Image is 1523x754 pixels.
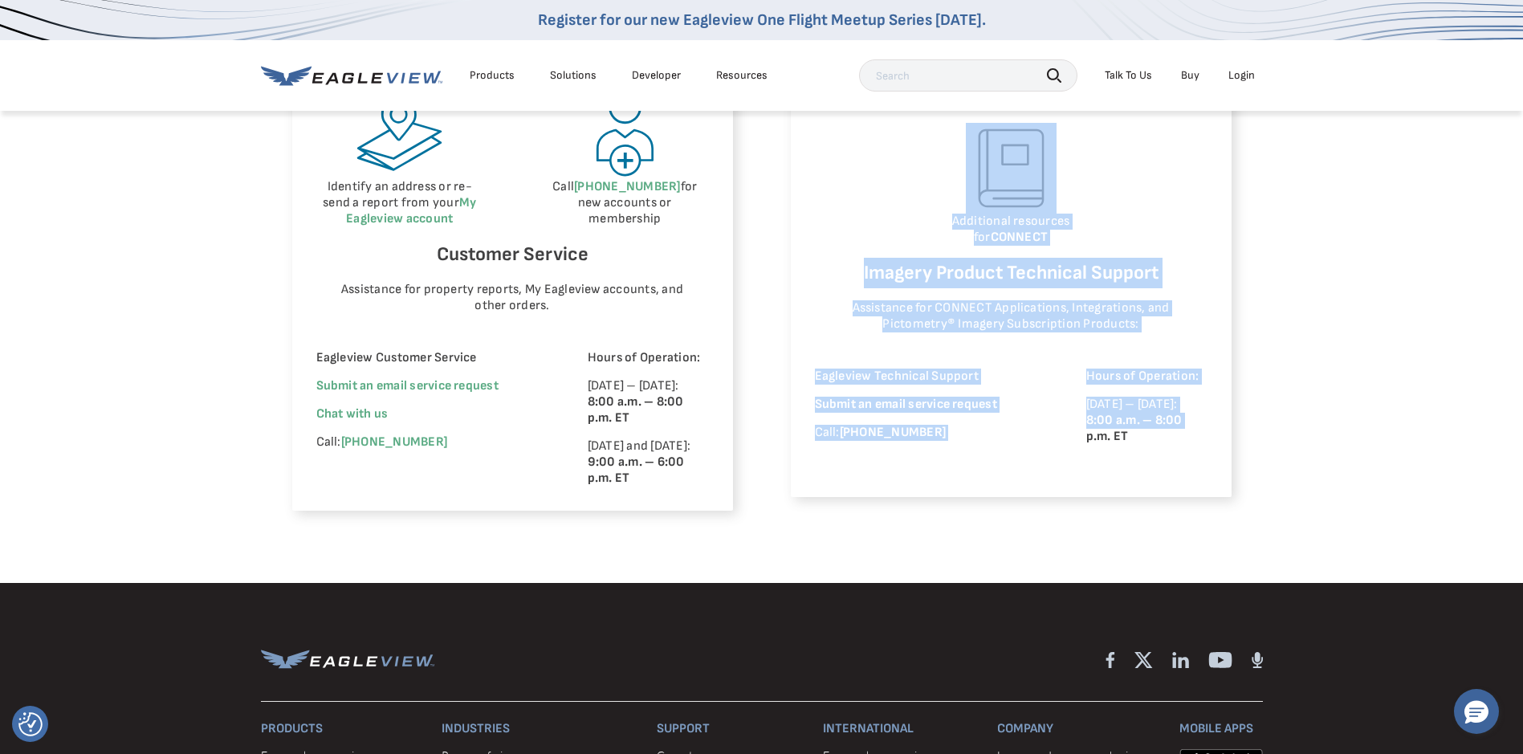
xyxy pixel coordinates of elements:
p: Additional resources for [815,214,1207,246]
div: Talk To Us [1105,68,1152,83]
p: Hours of Operation: [1086,369,1207,385]
p: Eagleview Technical Support [815,369,1042,385]
strong: 8:00 a.m. – 8:00 p.m. ET [1086,413,1183,444]
a: Buy [1181,68,1199,83]
img: Revisit consent button [18,712,43,736]
h3: Products [261,721,423,736]
button: Hello, have a question? Let’s chat. [1454,689,1499,734]
strong: 8:00 a.m. – 8:00 p.m. ET [588,394,684,426]
a: CONNECT [991,230,1049,245]
p: [DATE] and [DATE]: [588,438,709,487]
span: Chat with us [316,406,389,422]
h3: Industries [442,721,637,736]
h6: Customer Service [316,239,709,270]
div: Products [470,68,515,83]
h6: Imagery Product Technical Support [815,258,1207,288]
h3: Company [997,721,1159,736]
a: My Eagleview account [346,195,476,226]
a: [PHONE_NUMBER] [574,179,680,194]
div: Resources [716,68,768,83]
p: [DATE] – [DATE]: [1086,397,1207,445]
a: Developer [632,68,681,83]
h3: Mobile Apps [1179,721,1263,736]
h3: Support [657,721,804,736]
a: [PHONE_NUMBER] [840,425,946,440]
a: Submit an email service request [815,397,997,412]
p: Identify an address or re-send a report from your [316,179,484,227]
button: Consent Preferences [18,712,43,736]
a: Submit an email service request [316,378,499,393]
p: Assistance for CONNECT Applications, Integrations, and Pictometry® Imagery Subscription Products: [830,300,1191,332]
p: Hours of Operation: [588,350,709,366]
p: Assistance for property reports, My Eagleview accounts, and other orders. [332,282,693,314]
strong: 9:00 a.m. – 6:00 p.m. ET [588,454,685,486]
a: Register for our new Eagleview One Flight Meetup Series [DATE]. [538,10,986,30]
h3: International [823,721,978,736]
p: Call: [815,425,1042,441]
p: Eagleview Customer Service [316,350,544,366]
p: Call for new accounts or membership [541,179,709,227]
p: Call: [316,434,544,450]
p: [DATE] – [DATE]: [588,378,709,426]
div: Solutions [550,68,597,83]
a: [PHONE_NUMBER] [341,434,447,450]
div: Login [1228,68,1255,83]
input: Search [859,59,1077,92]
